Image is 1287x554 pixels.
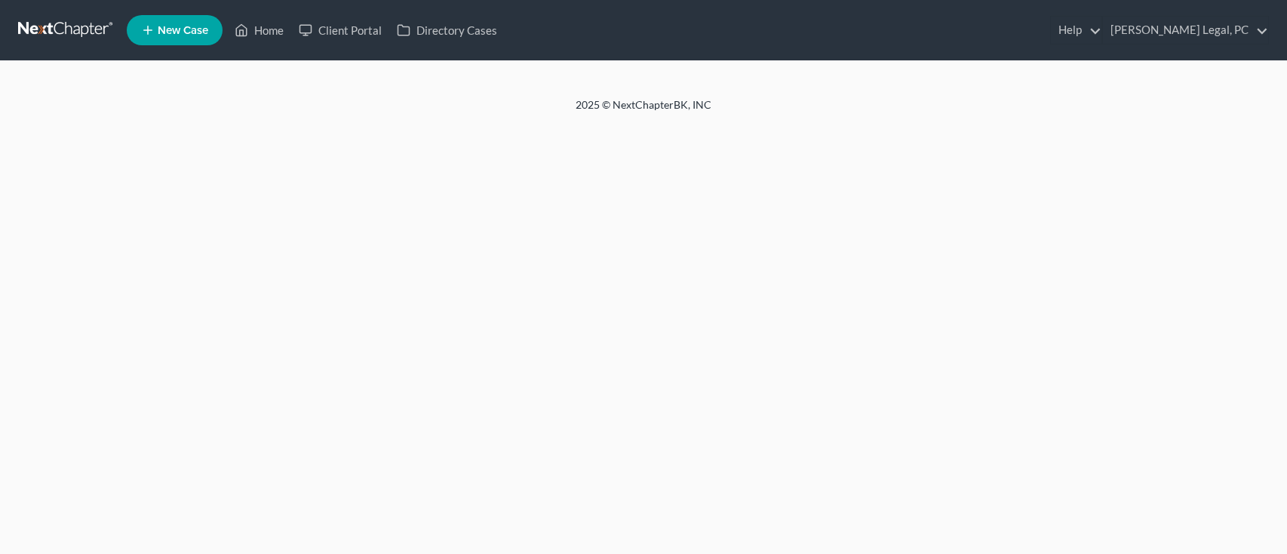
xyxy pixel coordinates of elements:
div: 2025 © NextChapterBK, INC [213,97,1074,125]
a: [PERSON_NAME] Legal, PC [1103,17,1268,44]
a: Home [227,17,291,44]
a: Help [1051,17,1101,44]
a: Directory Cases [389,17,505,44]
new-legal-case-button: New Case [127,15,223,45]
a: Client Portal [291,17,389,44]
